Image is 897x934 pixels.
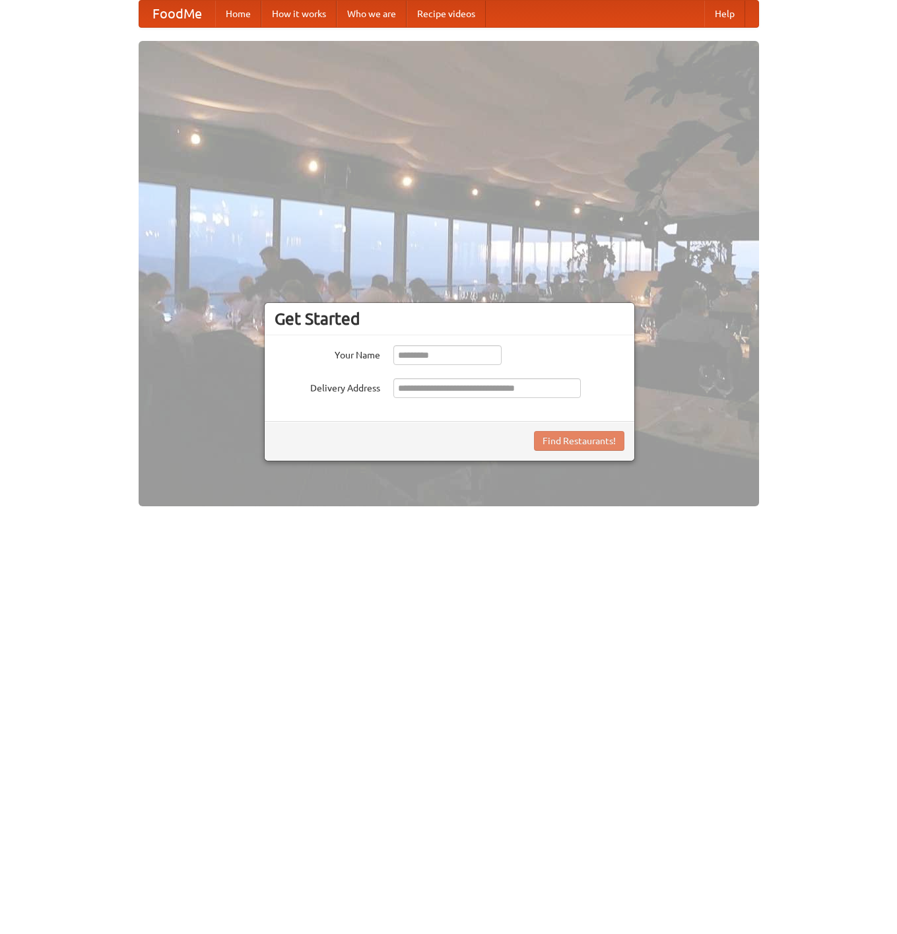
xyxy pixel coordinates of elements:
[275,378,380,395] label: Delivery Address
[337,1,407,27] a: Who we are
[534,431,624,451] button: Find Restaurants!
[215,1,261,27] a: Home
[275,309,624,329] h3: Get Started
[139,1,215,27] a: FoodMe
[407,1,486,27] a: Recipe videos
[261,1,337,27] a: How it works
[275,345,380,362] label: Your Name
[704,1,745,27] a: Help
